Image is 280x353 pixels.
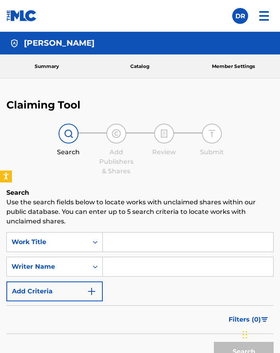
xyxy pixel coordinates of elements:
[10,39,19,48] img: Accounts
[255,6,274,25] img: menu
[229,315,261,324] span: Filters ( 0 )
[12,237,83,247] div: Work Title
[64,129,73,138] img: step indicator icon for Search
[12,262,83,272] div: Writer Name
[6,188,274,198] h6: Search
[96,147,136,176] div: Add Publishers & Shares
[258,230,280,295] iframe: Resource Center
[112,129,121,138] img: step indicator icon for Add Publishers & Shares
[207,129,217,138] img: step indicator icon for Submit
[224,310,274,330] button: Filters (0)
[24,38,94,48] h4: Deshawn Robinson
[187,54,280,78] a: Member Settings
[232,8,248,24] div: User Menu
[243,323,247,347] div: Drag
[49,147,88,157] div: Search
[6,281,103,301] button: Add Criteria
[93,54,186,78] a: Catalog
[6,99,80,112] h2: Claiming Tool
[87,287,96,296] img: 9d2ae6d4665cec9f34b9.svg
[6,198,274,226] p: Use the search fields below to locate works with unclaimed shares within our public database. You...
[192,147,232,157] div: Submit
[240,315,280,353] iframe: Chat Widget
[159,129,169,138] img: step indicator icon for Review
[144,147,184,157] div: Review
[6,10,37,21] img: MLC Logo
